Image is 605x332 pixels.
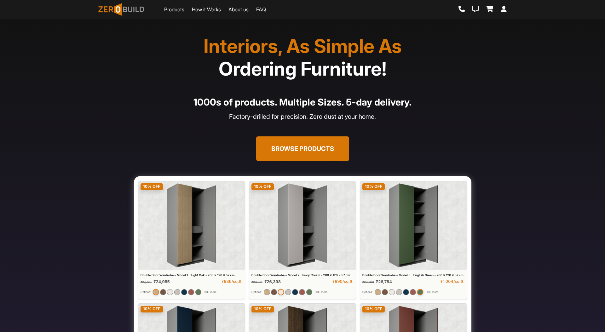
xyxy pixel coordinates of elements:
a: FAQ [256,6,266,13]
p: Factory-drilled for precision. Zero dust at your home. [102,112,503,121]
a: How it Works [192,6,221,13]
img: ZeroBuild logo [98,3,144,16]
a: Login [501,6,507,13]
button: Browse Products [256,136,349,161]
h1: Interiors, As Simple As [102,35,503,80]
span: Ordering Furniture! [219,57,387,80]
a: About us [228,6,249,13]
h4: 1000s of products. Multiple Sizes. 5-day delivery. [102,95,503,109]
a: Products [164,6,184,13]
